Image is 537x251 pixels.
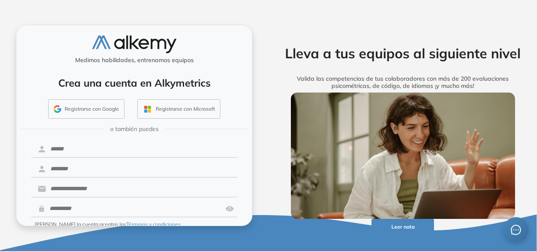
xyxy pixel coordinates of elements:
span: message [511,225,521,235]
h5: Medimos habilidades, entrenamos equipos [20,57,249,64]
button: Registrarse con Google [48,99,125,119]
img: asd [225,201,234,217]
button: Registrarse con Microsoft [137,99,220,119]
img: OUTLOOK_ICON [143,104,152,114]
span: [PERSON_NAME] la cuenta aceptas los [35,221,181,228]
button: Términos y condiciones [126,221,181,228]
img: img-more-info [291,93,515,219]
h4: Crea una cuenta en Alkymetrics [27,77,241,89]
button: Leer nota [372,219,434,235]
img: logo-alkemy [92,35,176,53]
h5: Valida las competencias de tus colaboradores con más de 200 evaluaciones psicométricas, de código... [278,75,527,90]
h2: Lleva a tus equipos al siguiente nivel [278,45,527,61]
img: GMAIL_ICON [54,105,61,113]
span: o también puedes [110,125,159,134]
